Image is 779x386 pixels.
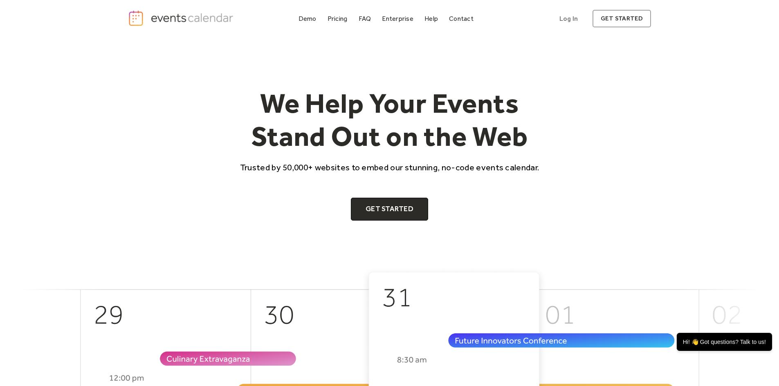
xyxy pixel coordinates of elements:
a: home [128,10,236,27]
p: Trusted by 50,000+ websites to embed our stunning, no-code events calendar. [233,161,547,173]
a: FAQ [355,13,375,24]
div: Contact [449,16,474,21]
div: Demo [299,16,317,21]
a: Enterprise [379,13,416,24]
a: Help [421,13,441,24]
div: FAQ [359,16,371,21]
a: Get Started [351,198,428,221]
a: Pricing [324,13,351,24]
div: Help [424,16,438,21]
h1: We Help Your Events Stand Out on the Web [233,87,547,153]
a: Demo [295,13,320,24]
div: Enterprise [382,16,413,21]
div: Pricing [328,16,348,21]
a: get started [593,10,651,27]
a: Contact [446,13,477,24]
a: Log In [551,10,586,27]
